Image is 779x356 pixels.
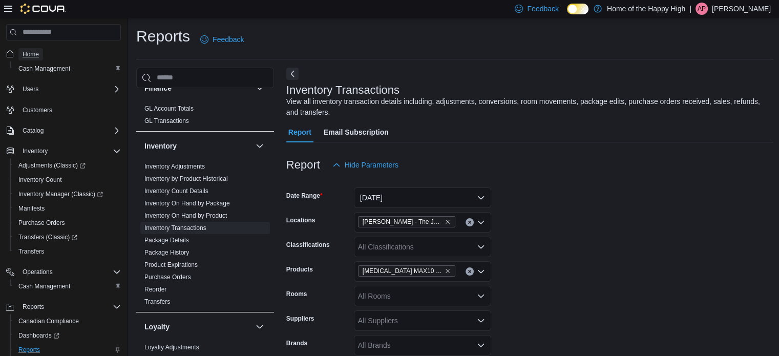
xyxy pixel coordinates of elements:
[18,317,79,325] span: Canadian Compliance
[18,204,45,213] span: Manifests
[144,237,189,244] a: Package Details
[712,3,771,15] p: [PERSON_NAME]
[10,201,125,216] button: Manifests
[477,243,485,251] button: Open list of options
[14,315,83,327] a: Canadian Compliance
[286,96,769,118] div: View all inventory transaction details including, adjustments, conversions, room movements, packa...
[286,241,330,249] label: Classifications
[2,47,125,61] button: Home
[18,48,43,60] a: Home
[144,187,208,195] a: Inventory Count Details
[18,124,48,137] button: Catalog
[10,216,125,230] button: Purchase Orders
[144,298,170,306] span: Transfers
[698,3,706,15] span: AP
[144,212,227,219] a: Inventory On Hand by Product
[144,200,230,207] a: Inventory On Hand by Package
[144,105,194,112] a: GL Account Totals
[18,65,70,73] span: Cash Management
[254,140,266,152] button: Inventory
[23,85,38,93] span: Users
[466,267,474,276] button: Clear input
[10,61,125,76] button: Cash Management
[18,145,52,157] button: Inventory
[358,265,455,277] span: Shark Attack MAX10 - Shred'ems - Gummies - 1 x 10mg
[14,231,121,243] span: Transfers (Classic)
[10,328,125,343] a: Dashboards
[18,83,121,95] span: Users
[18,124,121,137] span: Catalog
[18,176,62,184] span: Inventory Count
[144,261,198,268] a: Product Expirations
[286,339,307,347] label: Brands
[2,265,125,279] button: Operations
[18,266,57,278] button: Operations
[144,141,177,151] h3: Inventory
[477,218,485,226] button: Open list of options
[18,103,121,116] span: Customers
[23,50,39,58] span: Home
[354,187,491,208] button: [DATE]
[136,160,274,312] div: Inventory
[144,249,189,256] a: Package History
[14,202,121,215] span: Manifests
[286,68,299,80] button: Next
[14,62,121,75] span: Cash Management
[10,314,125,328] button: Canadian Compliance
[213,34,244,45] span: Feedback
[144,298,170,305] a: Transfers
[10,187,125,201] a: Inventory Manager (Classic)
[144,286,166,293] a: Reorder
[286,290,307,298] label: Rooms
[144,248,189,257] span: Package History
[14,280,74,292] a: Cash Management
[14,280,121,292] span: Cash Management
[14,188,121,200] span: Inventory Manager (Classic)
[363,266,443,276] span: [MEDICAL_DATA] MAX10 - Shred'ems - Gummies - 1 x 10mg
[14,329,121,342] span: Dashboards
[14,188,107,200] a: Inventory Manager (Classic)
[286,216,315,224] label: Locations
[324,122,389,142] span: Email Subscription
[144,104,194,113] span: GL Account Totals
[20,4,66,14] img: Cova
[144,344,199,351] a: Loyalty Adjustments
[18,331,59,340] span: Dashboards
[18,346,40,354] span: Reports
[10,279,125,294] button: Cash Management
[144,175,228,183] span: Inventory by Product Historical
[14,344,121,356] span: Reports
[144,224,206,232] span: Inventory Transactions
[14,245,48,258] a: Transfers
[14,62,74,75] a: Cash Management
[466,218,474,226] button: Clear input
[363,217,443,227] span: [PERSON_NAME] - The Joint
[144,224,206,232] a: Inventory Transactions
[254,321,266,333] button: Loyalty
[328,155,403,175] button: Hide Parameters
[144,261,198,269] span: Product Expirations
[14,315,121,327] span: Canadian Compliance
[144,83,172,93] h3: Finance
[144,83,251,93] button: Finance
[18,301,48,313] button: Reports
[18,83,43,95] button: Users
[144,212,227,220] span: Inventory On Hand by Product
[144,322,251,332] button: Loyalty
[607,3,685,15] p: Home of the Happy High
[144,199,230,207] span: Inventory On Hand by Package
[10,173,125,187] button: Inventory Count
[14,217,121,229] span: Purchase Orders
[18,161,86,170] span: Adjustments (Classic)
[14,159,90,172] a: Adjustments (Classic)
[18,247,44,256] span: Transfers
[345,160,398,170] span: Hide Parameters
[477,341,485,349] button: Open list of options
[696,3,708,15] div: Andrew Peers
[14,202,49,215] a: Manifests
[23,106,52,114] span: Customers
[567,4,588,14] input: Dark Mode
